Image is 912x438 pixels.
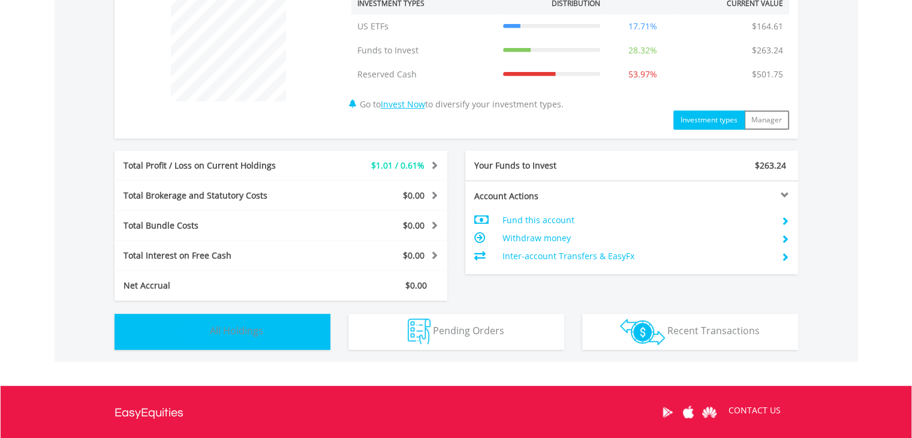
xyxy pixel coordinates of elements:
div: Total Brokerage and Statutory Costs [115,190,309,202]
span: Pending Orders [433,324,504,337]
td: Funds to Invest [351,38,497,62]
a: Google Play [657,394,678,431]
div: Total Interest on Free Cash [115,250,309,262]
td: $501.75 [746,62,789,86]
button: Manager [744,110,789,130]
span: $0.00 [403,220,425,231]
td: $263.24 [746,38,789,62]
button: Recent Transactions [582,314,798,350]
span: $1.01 / 0.61% [371,160,425,171]
td: Fund this account [502,211,771,229]
td: $164.61 [746,14,789,38]
a: Huawei [699,394,720,431]
a: Apple [678,394,699,431]
div: Account Actions [465,190,632,202]
span: $263.24 [755,160,786,171]
a: CONTACT US [720,394,789,427]
td: Inter-account Transfers & EasyFx [502,247,771,265]
td: 17.71% [606,14,679,38]
div: Your Funds to Invest [465,160,632,172]
img: pending_instructions-wht.png [408,319,431,344]
img: holdings-wht.png [182,319,207,344]
span: All Holdings [210,324,263,337]
td: 28.32% [606,38,679,62]
td: 53.97% [606,62,679,86]
div: Total Profit / Loss on Current Holdings [115,160,309,172]
td: Withdraw money [502,229,771,247]
td: Reserved Cash [351,62,497,86]
button: Pending Orders [348,314,564,350]
span: $0.00 [403,250,425,261]
td: US ETFs [351,14,497,38]
button: Investment types [673,110,745,130]
a: Invest Now [381,98,425,110]
img: transactions-zar-wht.png [620,319,665,345]
span: $0.00 [403,190,425,201]
div: Net Accrual [115,280,309,292]
span: $0.00 [405,280,427,291]
div: Total Bundle Costs [115,220,309,232]
span: Recent Transactions [667,324,760,337]
button: All Holdings [115,314,330,350]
